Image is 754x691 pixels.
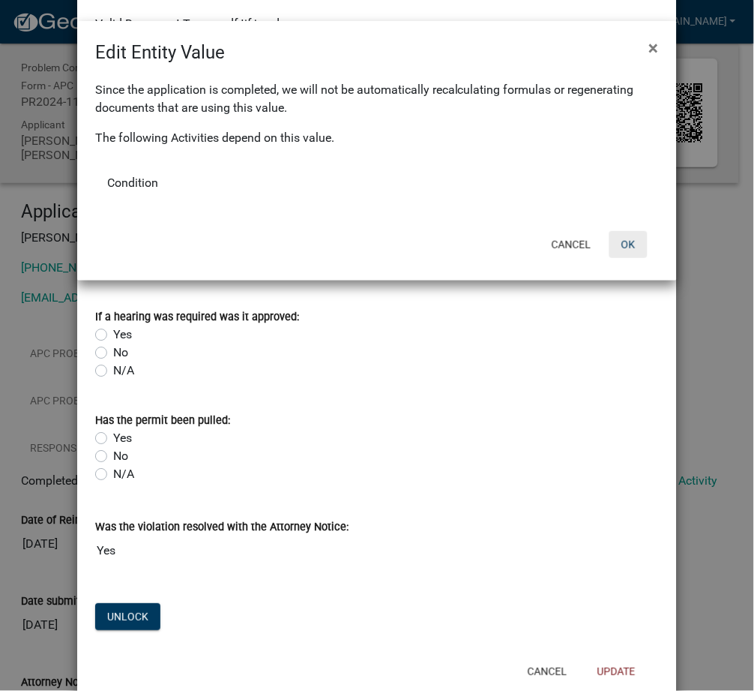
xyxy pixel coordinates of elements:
[95,39,225,66] h4: Edit Entity Value
[649,38,659,59] span: ×
[95,129,659,147] p: The following Activities depend on this value.
[637,27,671,69] button: Close
[95,81,659,117] p: Since the application is completed, we will not be automatically recalculating formulas or regene...
[95,165,659,201] li: Condition
[540,231,603,258] button: Cancel
[609,231,648,258] button: OK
